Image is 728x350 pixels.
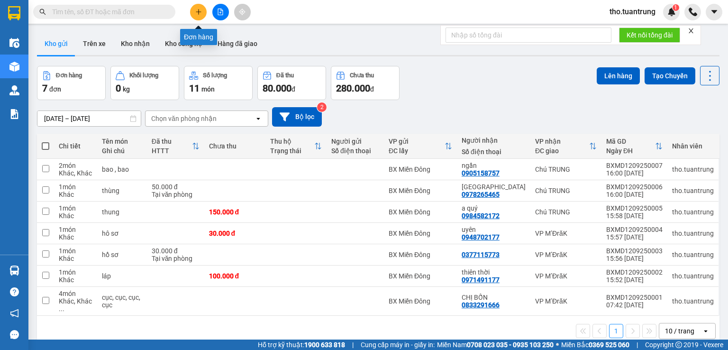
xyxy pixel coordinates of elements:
span: Nhận: [91,9,113,19]
div: tho.tuantrung [672,166,714,173]
div: tho.tuantrung [672,272,714,280]
button: Đã thu80.000đ [257,66,326,100]
span: search [39,9,46,15]
div: BX Miền Đông [389,251,452,258]
div: BXMD1209250001 [606,294,663,301]
div: 0948702177 [91,31,167,44]
input: Select a date range. [37,111,141,126]
div: a quý [462,204,526,212]
div: VP M’ĐrăK [535,272,597,280]
div: Tên hàng: hô sơ ( : 1 ) [8,69,167,81]
div: Khác, Khác [59,169,92,177]
div: tho.tuantrung [672,297,714,305]
div: Chi tiết [59,142,92,150]
div: BXMD1209250003 [606,247,663,255]
div: Trạng thái [270,147,314,155]
div: VP gửi [389,138,445,145]
div: Đã thu [276,72,294,79]
img: warehouse-icon [9,85,19,95]
input: Nhập số tổng đài [446,28,611,43]
span: Miền Bắc [561,340,629,350]
div: 0984582172 [462,212,500,220]
div: thiên thời [462,268,526,276]
span: caret-down [710,8,719,16]
div: Khác [59,255,92,262]
div: 16:00 [DATE] [606,191,663,198]
span: 80.000 [263,83,291,94]
img: warehouse-icon [9,38,19,48]
img: logo-vxr [8,6,20,20]
span: | [352,340,354,350]
div: Chưa thu [350,72,374,79]
span: đ [291,85,295,93]
span: plus [195,9,202,15]
button: Kho gửi [37,32,75,55]
div: hồ sơ [102,251,142,258]
span: 280.000 [336,83,370,94]
div: 10 / trang [665,326,694,336]
div: 1 món [59,247,92,255]
div: HTTT [152,147,192,155]
div: bao , bao [102,166,142,173]
div: Khác [59,212,92,220]
div: BXMD1209250007 [606,162,663,169]
div: Khác [59,276,92,284]
div: tho.tuantrung [672,251,714,258]
div: 15:57 [DATE] [606,233,663,241]
div: Đã thu [152,138,192,145]
sup: 2 [317,102,327,112]
div: láp [102,272,142,280]
div: Số lượng [203,72,227,79]
div: BX Miền Đông [389,272,452,280]
strong: 0708 023 035 - 0935 103 250 [467,341,554,349]
div: Khác [59,233,92,241]
div: 1 món [59,204,92,212]
span: | [637,340,638,350]
span: message [10,330,19,339]
div: BXMD1209250002 [606,268,663,276]
div: Chú TRUNG [535,208,597,216]
svg: open [255,115,262,122]
div: VP M’ĐrăK [535,297,597,305]
div: Người gửi [331,138,379,145]
div: Khác, Khác, Khác, Khác [59,297,92,313]
div: BXMD1209250004 [606,226,663,233]
div: VP M’ĐrăK [91,8,167,19]
div: Khối lượng [129,72,158,79]
span: aim [239,9,246,15]
div: Số điện thoại [331,147,379,155]
th: Toggle SortBy [265,134,327,159]
span: món [201,85,215,93]
img: phone-icon [689,8,697,16]
div: 16:00 [DATE] [606,169,663,177]
div: uyên [91,19,167,31]
span: đơn [49,85,61,93]
div: BXMD1209250006 [606,183,663,191]
th: Toggle SortBy [147,134,204,159]
img: warehouse-icon [9,266,19,276]
span: file-add [217,9,224,15]
div: Tại văn phòng [152,191,200,198]
img: solution-icon [9,109,19,119]
th: Toggle SortBy [530,134,601,159]
div: Thuận Giang [462,183,526,191]
div: Tại văn phòng [152,255,200,262]
strong: 0369 525 060 [589,341,629,349]
button: aim [234,4,251,20]
div: Số điện thoại [462,148,526,156]
div: VP nhận [535,138,589,145]
div: 2 món [59,162,92,169]
div: BX Miền Đông [389,187,452,194]
div: BX Miền Đông [8,8,84,31]
div: Tên món [102,138,142,145]
span: question-circle [10,287,19,296]
button: caret-down [706,4,722,20]
div: ngần [462,162,526,169]
button: Tạo Chuyến [645,67,695,84]
span: 11 [189,83,200,94]
div: ĐC lấy [389,147,445,155]
span: 0 [116,83,121,94]
div: 30.000 đ [209,230,261,237]
span: close [688,28,694,34]
div: VP M’ĐrăK [535,230,597,237]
